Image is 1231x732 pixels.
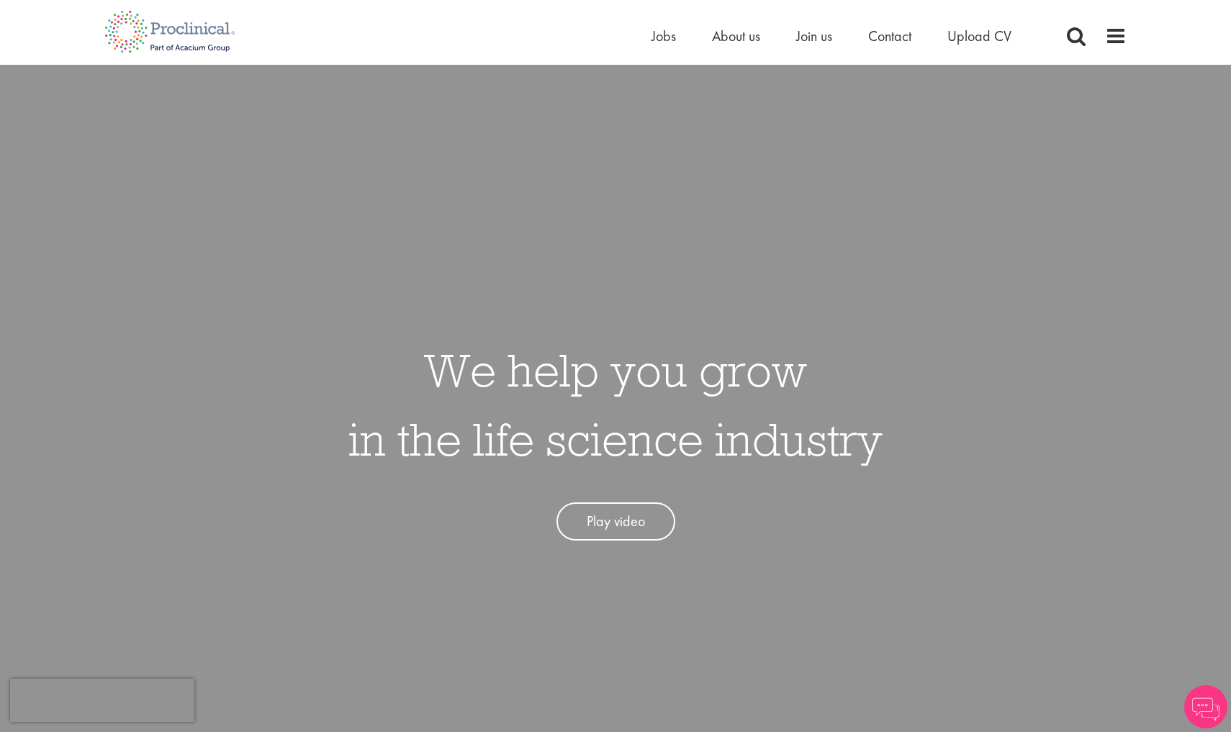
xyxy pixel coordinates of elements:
[947,27,1011,45] a: Upload CV
[556,502,675,541] a: Play video
[348,335,883,474] h1: We help you grow in the life science industry
[1184,685,1227,728] img: Chatbot
[796,27,832,45] a: Join us
[651,27,676,45] a: Jobs
[712,27,760,45] a: About us
[868,27,911,45] a: Contact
